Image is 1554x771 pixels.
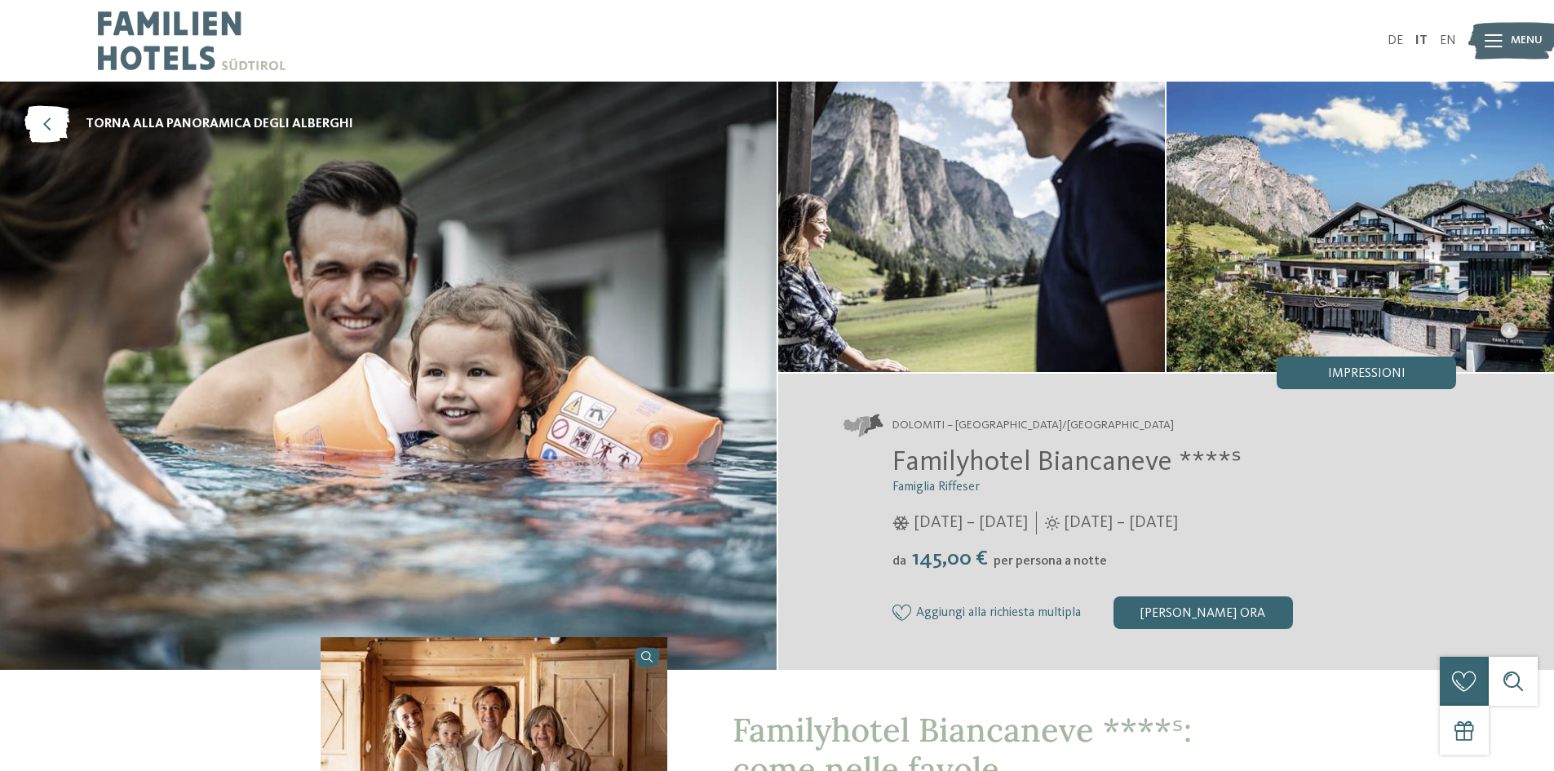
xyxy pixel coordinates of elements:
img: Il nostro family hotel a Selva: una vacanza da favola [778,82,1166,372]
div: [PERSON_NAME] ora [1113,596,1293,629]
span: Impressioni [1328,367,1406,380]
span: 145,00 € [908,548,992,569]
span: Aggiungi alla richiesta multipla [916,606,1081,621]
i: Orari d'apertura inverno [892,516,910,530]
span: per persona a notte [994,555,1107,568]
img: Il nostro family hotel a Selva: una vacanza da favola [1167,82,1554,372]
a: DE [1388,34,1403,47]
span: da [892,555,906,568]
a: torna alla panoramica degli alberghi [24,106,353,143]
a: EN [1440,34,1456,47]
span: Menu [1511,33,1543,49]
span: Familyhotel Biancaneve ****ˢ [892,448,1242,476]
span: Dolomiti – [GEOGRAPHIC_DATA]/[GEOGRAPHIC_DATA] [892,418,1174,434]
a: IT [1415,34,1428,47]
span: [DATE] – [DATE] [914,512,1028,534]
span: [DATE] – [DATE] [1064,512,1178,534]
span: Famiglia Riffeser [892,481,980,494]
span: torna alla panoramica degli alberghi [86,115,353,133]
i: Orari d'apertura estate [1045,516,1060,530]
